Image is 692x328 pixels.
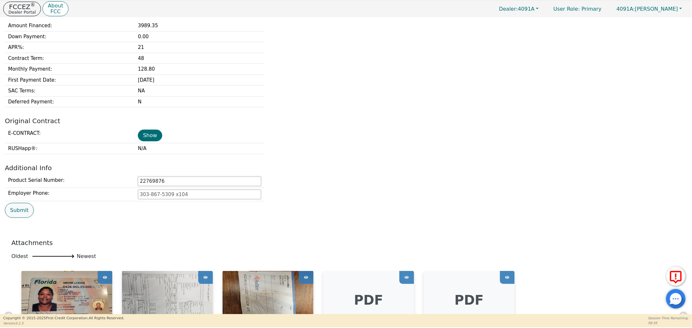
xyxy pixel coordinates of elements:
[5,20,135,31] td: Amount Financed :
[499,6,535,12] span: 4091A
[648,316,689,321] p: Session Time Remaining:
[11,252,28,260] span: Oldest
[5,128,135,143] td: E-CONTRACT :
[5,188,135,201] td: Employer Phone:
[5,86,135,97] td: SAC Terms :
[48,9,63,14] p: FCC
[135,42,264,53] td: 21
[3,2,41,16] button: FCCEZ®Dealer Portal
[616,6,678,12] span: [PERSON_NAME]
[5,96,135,107] td: Deferred Payment :
[89,316,124,320] span: All Rights Reserved.
[5,175,135,188] td: Product Serial Number:
[5,53,135,64] td: Contract Term :
[42,1,68,17] button: AboutFCC
[5,203,34,218] button: Submit
[135,31,264,42] td: 0.00
[648,321,689,325] p: 58:35
[499,6,518,12] span: Dealer:
[8,10,36,14] p: Dealer Portal
[135,64,264,75] td: 128.80
[5,64,135,75] td: Monthly Payment :
[616,6,635,12] span: 4091A:
[547,3,608,15] a: User Role: Primary
[8,4,36,10] p: FCCEZ
[11,239,681,247] h2: Attachments
[3,321,124,326] p: Version 3.2.3
[5,164,687,172] h2: Additional Info
[610,4,689,14] button: 4091A:[PERSON_NAME]
[30,2,35,8] sup: ®
[138,130,162,141] button: Show
[5,31,135,42] td: Down Payment :
[547,3,608,15] p: Primary
[5,143,135,154] td: RUSHapp® :
[135,53,264,64] td: 48
[3,316,124,321] p: Copyright © 2015- 2025 First Credit Corporation.
[135,96,264,107] td: N
[492,4,545,14] button: Dealer:4091A
[666,266,686,286] button: Report Error to FCC
[77,252,96,260] span: Newest
[135,75,264,86] td: [DATE]
[5,42,135,53] td: APR% :
[5,117,687,125] h2: Original Contract
[135,86,264,97] td: NA
[135,143,264,154] td: N/A
[553,6,580,12] span: User Role :
[135,20,264,31] td: 3989.35
[5,75,135,86] td: First Payment Date :
[48,3,63,8] p: About
[138,190,261,199] input: 303-867-5309 x104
